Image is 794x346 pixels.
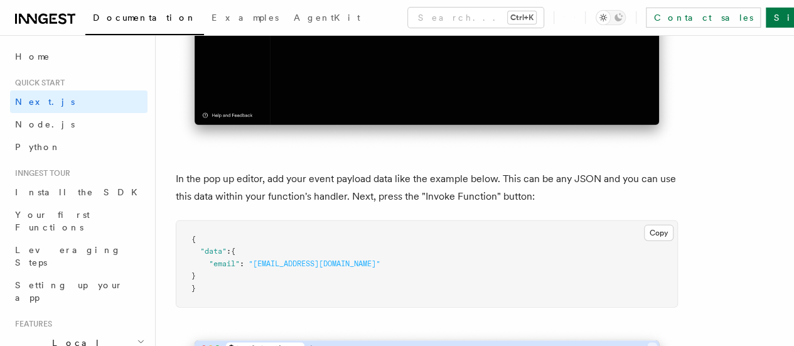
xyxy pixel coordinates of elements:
a: Node.js [10,113,148,136]
span: Examples [212,13,279,23]
span: Install the SDK [15,187,145,197]
span: Python [15,142,61,152]
span: Setting up your app [15,280,123,303]
a: Python [10,136,148,158]
kbd: Ctrl+K [508,11,536,24]
span: Your first Functions [15,210,90,232]
a: Documentation [85,4,204,35]
span: "[EMAIL_ADDRESS][DOMAIN_NAME]" [249,259,380,268]
span: Next.js [15,97,75,107]
a: Your first Functions [10,203,148,239]
span: } [191,271,196,280]
a: AgentKit [286,4,368,34]
a: Setting up your app [10,274,148,309]
span: Inngest tour [10,168,70,178]
span: "email" [209,259,240,268]
button: Toggle dark mode [596,10,626,25]
button: Copy [644,225,673,241]
span: { [231,247,235,256]
span: Quick start [10,78,65,88]
a: Next.js [10,90,148,113]
a: Home [10,45,148,68]
span: Home [15,50,50,63]
a: Leveraging Steps [10,239,148,274]
a: Contact sales [646,8,761,28]
a: Install the SDK [10,181,148,203]
span: Documentation [93,13,196,23]
span: AgentKit [294,13,360,23]
span: } [191,284,196,293]
span: { [191,235,196,244]
span: : [227,247,231,256]
p: In the pop up editor, add your event payload data like the example below. This can be any JSON an... [176,170,678,205]
span: : [240,259,244,268]
span: Leveraging Steps [15,245,121,268]
span: Features [10,319,52,329]
button: Search...Ctrl+K [408,8,544,28]
a: Examples [204,4,286,34]
span: "data" [200,247,227,256]
span: Node.js [15,119,75,129]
